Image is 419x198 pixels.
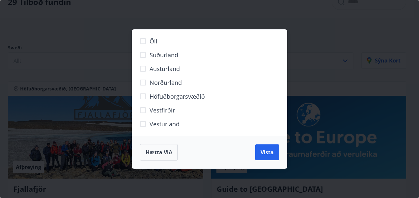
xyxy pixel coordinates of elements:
button: Hætta við [140,144,178,161]
span: Vesturland [150,120,180,128]
span: Höfuðborgarsvæðið [150,92,205,101]
span: Öll [150,37,157,45]
button: Vista [255,144,279,160]
span: Hætta við [146,149,172,156]
span: Vestfirðir [150,106,175,114]
span: Norðurland [150,78,182,87]
span: Suðurland [150,51,178,59]
span: Vista [261,149,274,156]
span: Austurland [150,64,180,73]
